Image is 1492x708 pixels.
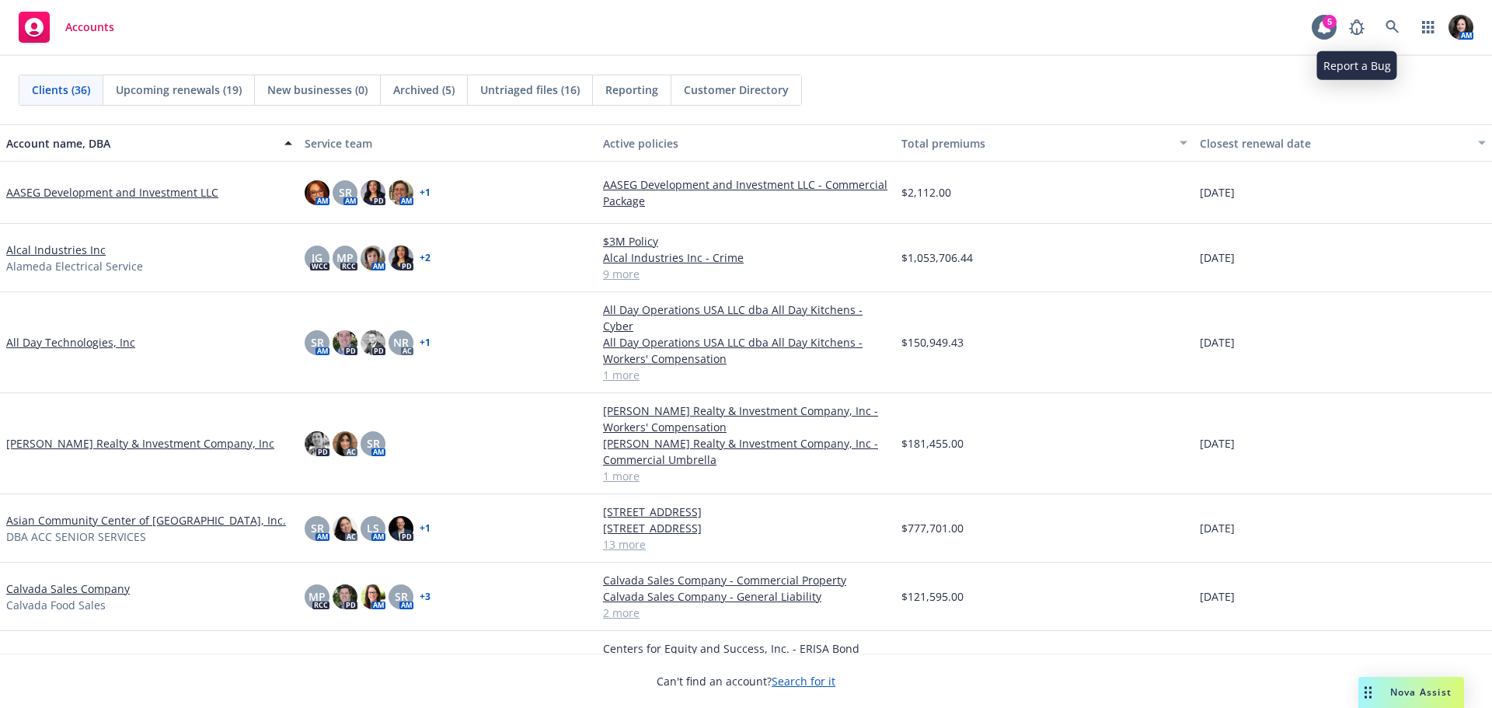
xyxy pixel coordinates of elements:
img: photo [333,516,357,541]
span: LS [367,520,379,536]
a: Alcal Industries Inc [6,242,106,258]
img: photo [305,180,329,205]
span: MP [336,249,354,266]
span: [DATE] [1200,184,1235,201]
button: Nova Assist [1358,677,1464,708]
div: Closest renewal date [1200,135,1469,152]
a: [PERSON_NAME] Realty & Investment Company, Inc - Workers' Compensation [603,403,889,435]
span: [DATE] [1200,520,1235,536]
span: SR [311,520,324,536]
span: [DATE] [1200,588,1235,605]
a: [PERSON_NAME] Realty & Investment Company, Inc [6,435,274,452]
span: [DATE] [1200,435,1235,452]
span: New businesses (0) [267,82,368,98]
img: photo [333,584,357,609]
div: Account name, DBA [6,135,275,152]
span: $2,112.00 [901,184,951,201]
div: Service team [305,135,591,152]
a: 2 more [603,605,889,621]
a: 1 more [603,367,889,383]
a: Search [1377,12,1408,43]
a: AASEG Development and Investment LLC - Commercial Package [603,176,889,209]
img: photo [305,431,329,456]
span: NR [393,334,409,351]
a: $3M Policy [603,233,889,249]
a: Report a Bug [1341,12,1372,43]
div: 5 [1323,15,1337,29]
div: Active policies [603,135,889,152]
a: Calvada Sales Company - Commercial Property [603,572,889,588]
a: [PERSON_NAME] Realty & Investment Company, Inc - Commercial Umbrella [603,435,889,468]
a: Centers for Equity and Success, Inc. - ERISA Bond [603,640,889,657]
span: SR [311,334,324,351]
span: Clients (36) [32,82,90,98]
span: Calvada Food Sales [6,597,106,613]
button: Active policies [597,124,895,162]
a: + 2 [420,253,431,263]
span: DBA ACC SENIOR SERVICES [6,528,146,545]
button: Total premiums [895,124,1194,162]
span: Archived (5) [393,82,455,98]
a: Calvada Sales Company - General Liability [603,588,889,605]
span: Reporting [605,82,658,98]
a: + 1 [420,524,431,533]
img: photo [361,180,385,205]
img: photo [333,330,357,355]
img: photo [361,246,385,270]
img: photo [361,584,385,609]
img: photo [333,431,357,456]
a: Asian Community Center of [GEOGRAPHIC_DATA], Inc. [6,512,286,528]
a: Search for it [772,674,835,689]
img: photo [389,180,413,205]
img: photo [1448,15,1473,40]
a: Alcal Industries Inc - Crime [603,249,889,266]
span: [DATE] [1200,334,1235,351]
a: + 1 [420,338,431,347]
span: Upcoming renewals (19) [116,82,242,98]
span: Customer Directory [684,82,789,98]
span: [DATE] [1200,249,1235,266]
span: $1,053,706.44 [901,249,973,266]
span: Untriaged files (16) [480,82,580,98]
a: [STREET_ADDRESS] [603,520,889,536]
span: SR [367,435,380,452]
span: Accounts [65,21,114,33]
span: Nova Assist [1390,685,1452,699]
span: MP [309,588,326,605]
span: Can't find an account? [657,673,835,689]
span: Alameda Electrical Service [6,258,143,274]
span: $181,455.00 [901,435,964,452]
span: $150,949.43 [901,334,964,351]
a: All Day Operations USA LLC dba All Day Kitchens - Cyber [603,302,889,334]
span: $777,701.00 [901,520,964,536]
span: JG [312,249,322,266]
img: photo [361,330,385,355]
div: Drag to move [1358,677,1378,708]
a: + 3 [420,592,431,602]
a: Accounts [12,5,120,49]
img: photo [389,246,413,270]
a: All Day Operations USA LLC dba All Day Kitchens - Workers' Compensation [603,334,889,367]
button: Closest renewal date [1194,124,1492,162]
a: 13 more [603,536,889,553]
a: 9 more [603,266,889,282]
a: [STREET_ADDRESS] [603,504,889,520]
span: SR [339,184,352,201]
img: photo [389,516,413,541]
a: 1 more [603,468,889,484]
button: Service team [298,124,597,162]
span: SR [395,588,408,605]
a: AASEG Development and Investment LLC [6,184,218,201]
a: Switch app [1413,12,1444,43]
span: $121,595.00 [901,588,964,605]
div: Total premiums [901,135,1170,152]
a: Calvada Sales Company [6,581,130,597]
a: All Day Technologies, Inc [6,334,135,351]
a: + 1 [420,188,431,197]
